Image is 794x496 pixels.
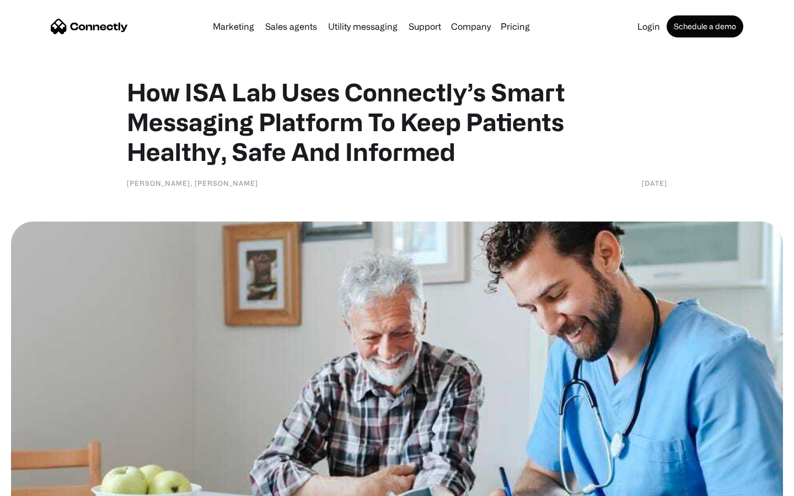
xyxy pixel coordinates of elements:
[404,22,446,31] a: Support
[127,77,667,166] h1: How ISA Lab Uses Connectly’s Smart Messaging Platform To Keep Patients Healthy, Safe And Informed
[496,22,534,31] a: Pricing
[667,15,743,37] a: Schedule a demo
[324,22,402,31] a: Utility messaging
[451,19,491,34] div: Company
[642,177,667,188] div: [DATE]
[127,177,258,188] div: [PERSON_NAME], [PERSON_NAME]
[208,22,259,31] a: Marketing
[11,477,66,492] aside: Language selected: English
[22,477,66,492] ul: Language list
[261,22,321,31] a: Sales agents
[633,22,664,31] a: Login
